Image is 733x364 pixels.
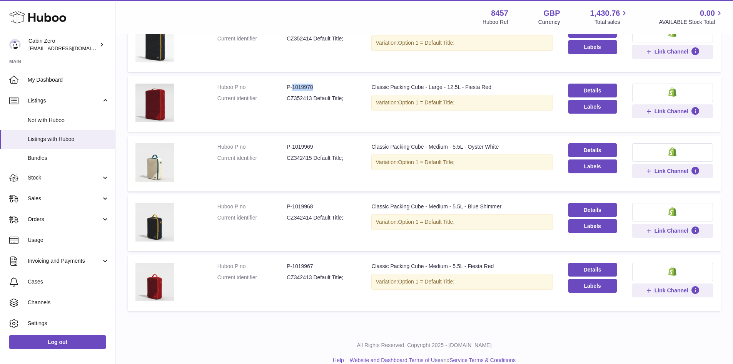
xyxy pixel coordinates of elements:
a: Log out [9,335,106,349]
dd: CZ342414 Default Title; [287,214,356,221]
dd: P-1019970 [287,84,356,91]
div: Currency [538,18,560,26]
dd: CZ352413 Default Title; [287,95,356,102]
div: Huboo Ref [483,18,508,26]
span: Option 1 = Default Title; [398,159,455,165]
dd: P-1019967 [287,263,356,270]
dd: P-1019968 [287,203,356,210]
a: 1,430.76 Total sales [590,8,629,26]
span: Usage [28,237,109,244]
a: Details [568,143,617,157]
button: Link Channel [632,45,713,59]
span: Settings [28,320,109,327]
div: Variation: [371,214,553,230]
div: Variation: [371,95,553,111]
dt: Huboo P no [217,84,287,91]
dt: Huboo P no [217,263,287,270]
span: Cases [28,278,109,285]
a: 0.00 AVAILABLE Stock Total [659,8,724,26]
span: Total sales [594,18,629,26]
div: Cabin Zero [28,37,98,52]
dd: CZ352414 Default Title; [287,35,356,42]
dd: CZ342415 Default Title; [287,154,356,162]
img: Classic Packing Cube - Medium - 5.5L - Blue Shimmer [135,203,174,242]
span: My Dashboard [28,76,109,84]
button: Labels [568,159,617,173]
img: shopify-small.png [668,87,676,97]
span: 1,430.76 [590,8,620,18]
button: Labels [568,40,617,54]
dt: Huboo P no [217,143,287,151]
img: shopify-small.png [668,147,676,156]
span: Link Channel [655,168,688,174]
dt: Current identifier [217,154,287,162]
a: Details [568,84,617,97]
span: Option 1 = Default Title; [398,219,455,225]
button: Labels [568,219,617,233]
img: Classic Packing Cube - Large - 12.5L - Blue Shimmer [135,24,174,62]
dt: Huboo P no [217,203,287,210]
span: AVAILABLE Stock Total [659,18,724,26]
div: Variation: [371,35,553,51]
span: 0.00 [700,8,715,18]
span: Option 1 = Default Title; [398,278,455,285]
span: Invoicing and Payments [28,257,101,265]
a: Details [568,203,617,217]
span: Listings with Huboo [28,136,109,143]
strong: 8457 [491,8,508,18]
div: Classic Packing Cube - Medium - 5.5L - Oyster White [371,143,553,151]
div: Classic Packing Cube - Large - 12.5L - Fiesta Red [371,84,553,91]
button: Link Channel [632,164,713,178]
span: Channels [28,299,109,306]
span: Link Channel [655,48,688,55]
span: [EMAIL_ADDRESS][DOMAIN_NAME] [28,45,113,51]
span: Option 1 = Default Title; [398,99,455,106]
div: Variation: [371,154,553,170]
li: and [347,357,516,364]
span: Orders [28,216,101,223]
span: Bundles [28,154,109,162]
p: All Rights Reserved. Copyright 2025 - [DOMAIN_NAME] [122,342,727,349]
button: Link Channel [632,224,713,238]
span: Option 1 = Default Title; [398,40,455,46]
span: Link Channel [655,227,688,234]
a: Website and Dashboard Terms of Use [350,357,441,363]
button: Labels [568,100,617,114]
span: Not with Huboo [28,117,109,124]
button: Link Channel [632,283,713,297]
div: Variation: [371,274,553,290]
span: Stock [28,174,101,181]
strong: GBP [543,8,560,18]
dt: Current identifier [217,214,287,221]
span: Sales [28,195,101,202]
dt: Current identifier [217,35,287,42]
span: Link Channel [655,287,688,294]
button: Labels [568,279,617,293]
dd: CZ342413 Default Title; [287,274,356,281]
img: shopify-small.png [668,267,676,276]
span: Listings [28,97,101,104]
img: Classic Packing Cube - Large - 12.5L - Fiesta Red [135,84,174,122]
button: Link Channel [632,104,713,118]
img: internalAdmin-8457@internal.huboo.com [9,39,21,50]
img: Classic Packing Cube - Medium - 5.5L - Fiesta Red [135,263,174,301]
img: shopify-small.png [668,207,676,216]
a: Service Terms & Conditions [449,357,516,363]
span: Link Channel [655,108,688,115]
div: Classic Packing Cube - Medium - 5.5L - Blue Shimmer [371,203,553,210]
dt: Current identifier [217,95,287,102]
div: Classic Packing Cube - Medium - 5.5L - Fiesta Red [371,263,553,270]
img: Classic Packing Cube - Medium - 5.5L - Oyster White [135,143,174,182]
dt: Current identifier [217,274,287,281]
a: Details [568,263,617,277]
dd: P-1019969 [287,143,356,151]
a: Help [333,357,344,363]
